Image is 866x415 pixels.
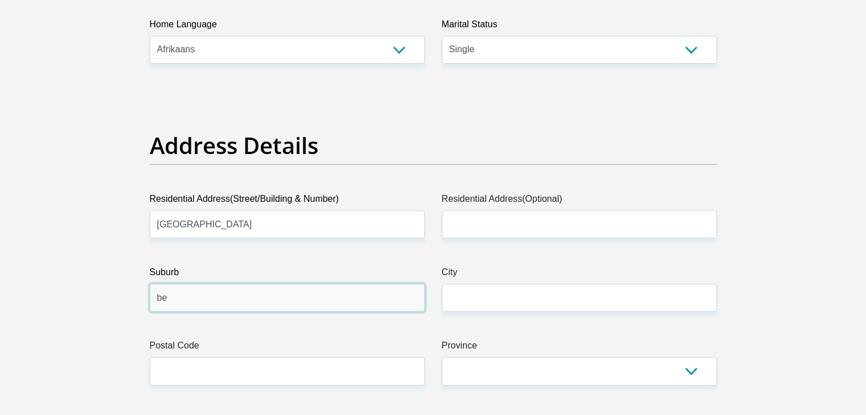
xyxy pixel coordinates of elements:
[150,210,425,238] input: Valid residential address
[150,284,425,312] input: Suburb
[150,357,425,385] input: Postal Code
[442,265,717,284] label: City
[150,18,425,36] label: Home Language
[150,132,717,159] h2: Address Details
[442,210,717,238] input: Address line 2 (Optional)
[150,265,425,284] label: Suburb
[150,339,425,357] label: Postal Code
[442,192,717,210] label: Residential Address(Optional)
[442,357,717,385] select: Please Select a Province
[150,192,425,210] label: Residential Address(Street/Building & Number)
[442,284,717,312] input: City
[442,339,717,357] label: Province
[442,18,717,36] label: Marital Status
